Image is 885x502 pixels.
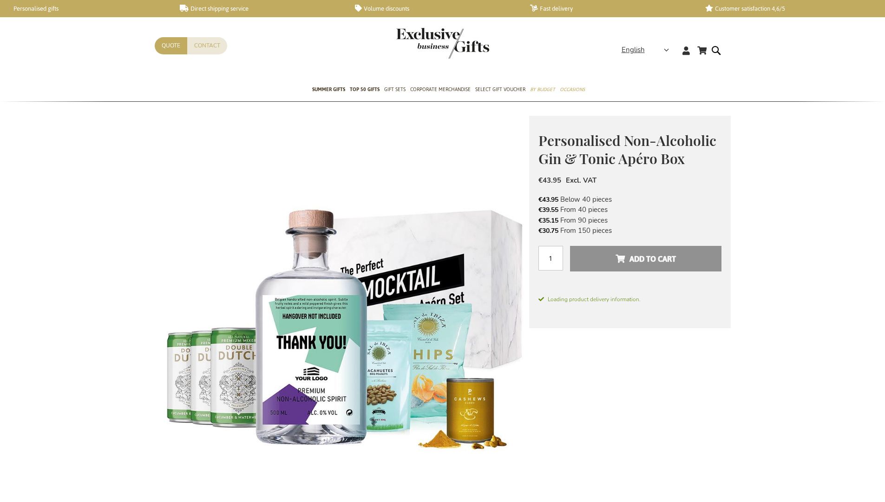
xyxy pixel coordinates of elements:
a: Personalised gifts [5,5,165,13]
span: Personalised Non-Alcoholic Gin & Tonic Apéro Box [538,131,716,168]
a: Contact [187,37,227,54]
input: Qty [538,246,563,271]
a: Customer satisfaction 4,6/5 [705,5,865,13]
a: Direct shipping service [180,5,340,13]
span: Select Gift Voucher [475,85,525,94]
li: From 90 pieces [538,215,721,225]
span: €39.55 [538,205,558,214]
a: Select Gift Voucher [475,79,525,102]
a: Summer Gifts [312,79,345,102]
a: TOP 50 Gifts [350,79,380,102]
span: Loading product delivery information. [538,295,721,304]
span: English [622,45,645,55]
a: Gift Sets [384,79,406,102]
a: Volume discounts [355,5,515,13]
span: TOP 50 Gifts [350,85,380,94]
span: €30.75 [538,226,558,235]
span: Excl. VAT [566,176,597,185]
span: Summer Gifts [312,85,345,94]
a: By Budget [530,79,555,102]
span: €35.15 [538,216,558,225]
img: Personalised Non-Alcholic Gin & Tonic Apéro Box [155,116,529,489]
span: €43.95 [538,195,558,204]
span: Corporate Merchandise [410,85,471,94]
span: Occasions [560,85,585,94]
a: Fast delivery [530,5,690,13]
span: By Budget [530,85,555,94]
a: Occasions [560,79,585,102]
span: Gift Sets [384,85,406,94]
span: €43.95 [538,176,561,185]
li: From 40 pieces [538,205,721,215]
a: Corporate Merchandise [410,79,471,102]
li: Below 40 pieces [538,194,721,205]
img: Exclusive Business gifts logo [396,28,489,59]
li: From 150 pieces [538,225,721,236]
a: store logo [396,28,443,59]
a: Quote [155,37,187,54]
